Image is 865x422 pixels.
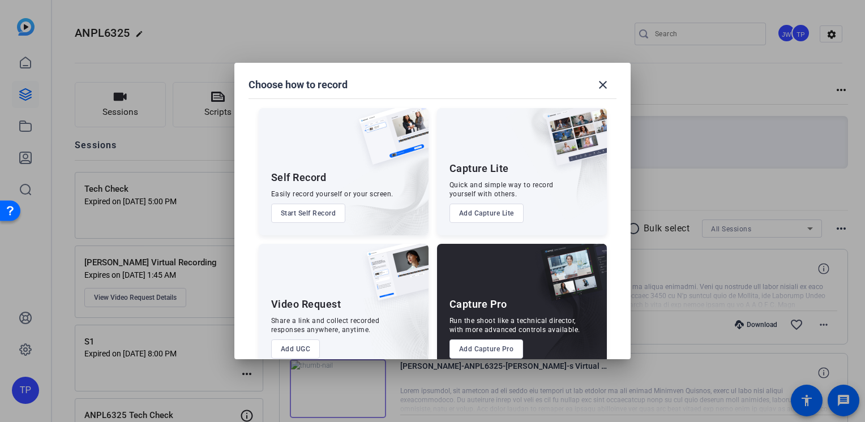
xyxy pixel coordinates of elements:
[506,108,607,221] img: embarkstudio-capture-lite.png
[271,339,320,359] button: Add UGC
[449,204,524,223] button: Add Capture Lite
[523,258,607,371] img: embarkstudio-capture-pro.png
[271,316,380,334] div: Share a link and collect recorded responses anywhere, anytime.
[271,298,341,311] div: Video Request
[449,339,524,359] button: Add Capture Pro
[363,279,429,371] img: embarkstudio-ugc-content.png
[271,190,393,199] div: Easily record yourself or your screen.
[249,78,348,92] h1: Choose how to record
[350,108,429,176] img: self-record.png
[271,204,346,223] button: Start Self Record
[537,108,607,177] img: capture-lite.png
[358,244,429,312] img: ugc-content.png
[596,78,610,92] mat-icon: close
[449,162,509,175] div: Capture Lite
[532,244,607,313] img: capture-pro.png
[271,171,327,184] div: Self Record
[449,298,507,311] div: Capture Pro
[449,180,554,199] div: Quick and simple way to record yourself with others.
[449,316,580,334] div: Run the shoot like a technical director, with more advanced controls available.
[330,132,429,235] img: embarkstudio-self-record.png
